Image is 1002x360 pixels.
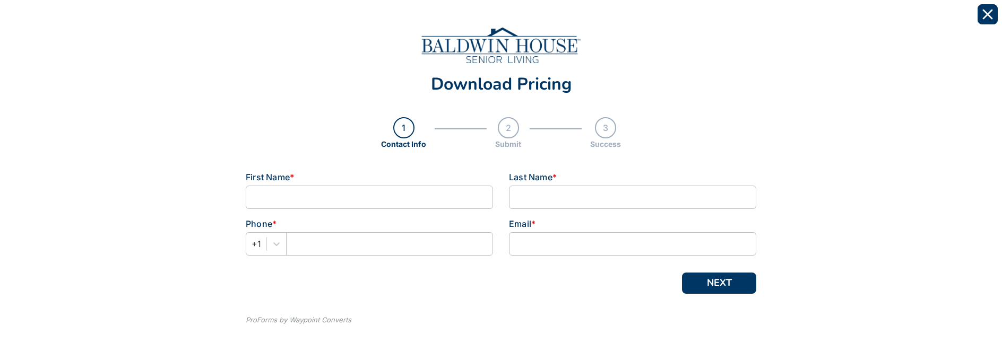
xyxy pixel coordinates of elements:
[246,172,290,182] span: First Name
[682,273,756,294] button: NEXT
[495,138,521,150] div: Submit
[246,218,272,229] span: Phone
[421,28,581,63] img: 387f1e3c-723a-4034-a9ec-02384abac48c.jpeg
[595,117,616,138] div: 3
[246,315,351,326] div: ProForms by Waypoint Converts
[393,117,414,138] div: 1
[590,138,621,150] div: Success
[509,172,552,182] span: Last Name
[381,138,426,150] div: Contact Info
[978,4,998,24] button: Close
[246,76,756,93] div: Download Pricing
[498,117,519,138] div: 2
[509,218,531,229] span: Email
